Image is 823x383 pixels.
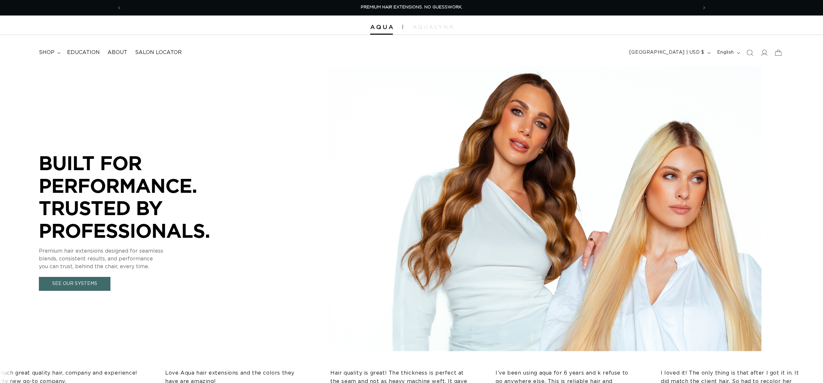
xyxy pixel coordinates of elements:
summary: shop [35,45,63,60]
p: BUILT FOR PERFORMANCE. TRUSTED BY PROFESSIONALS. [39,152,233,242]
button: Next announcement [697,2,711,14]
button: [GEOGRAPHIC_DATA] | USD $ [625,47,713,59]
img: Aqua Hair Extensions [370,25,393,29]
span: [GEOGRAPHIC_DATA] | USD $ [629,49,704,56]
img: aqualyna.com [413,25,453,29]
p: Premium hair extensions designed for seamless blends, consistent results, and performance you can... [39,247,233,270]
span: PREMIUM HAIR EXTENSIONS. NO GUESSWORK. [361,5,463,9]
a: See Our Systems [39,277,110,291]
span: Salon Locator [135,49,182,56]
a: Education [63,45,104,60]
summary: Search [743,46,757,60]
span: English [717,49,734,56]
span: About [108,49,127,56]
a: About [104,45,131,60]
a: Salon Locator [131,45,186,60]
span: Education [67,49,100,56]
button: Previous announcement [112,2,126,14]
button: English [713,47,743,59]
span: shop [39,49,54,56]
